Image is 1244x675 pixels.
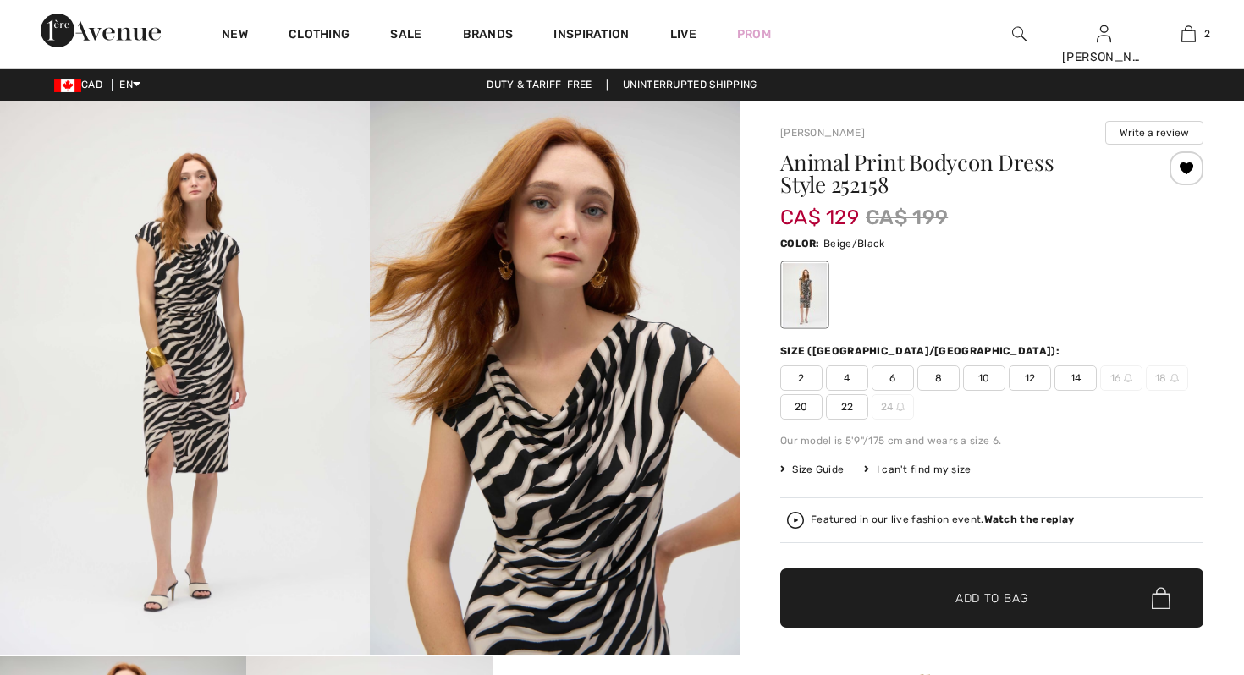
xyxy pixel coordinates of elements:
[780,238,820,250] span: Color:
[1012,24,1027,44] img: search the website
[872,394,914,420] span: 24
[780,365,823,391] span: 2
[1097,25,1111,41] a: Sign In
[222,27,248,45] a: New
[780,568,1203,628] button: Add to Bag
[896,403,905,411] img: ring-m.svg
[823,238,884,250] span: Beige/Black
[463,27,514,45] a: Brands
[670,25,696,43] a: Live
[1009,365,1051,391] span: 12
[1146,365,1188,391] span: 18
[780,462,844,477] span: Size Guide
[1124,374,1132,382] img: ring-m.svg
[1097,24,1111,44] img: My Info
[780,433,1203,448] div: Our model is 5'9"/175 cm and wears a size 6.
[41,14,161,47] img: 1ère Avenue
[370,101,740,655] img: Animal Print Bodycon Dress Style 252158. 2
[119,79,140,91] span: EN
[780,127,865,139] a: [PERSON_NAME]
[780,189,859,229] span: CA$ 129
[54,79,109,91] span: CAD
[1147,24,1230,44] a: 2
[390,27,421,45] a: Sale
[826,365,868,391] span: 4
[780,151,1133,195] h1: Animal Print Bodycon Dress Style 252158
[1152,587,1170,609] img: Bag.svg
[984,513,1075,525] strong: Watch the replay
[811,514,1074,525] div: Featured in our live fashion event.
[1181,24,1196,44] img: My Bag
[787,512,804,529] img: Watch the replay
[866,202,948,233] span: CA$ 199
[1105,121,1203,145] button: Write a review
[289,27,350,45] a: Clothing
[553,27,629,45] span: Inspiration
[783,263,827,327] div: Beige/Black
[864,462,971,477] div: I can't find my size
[1170,374,1179,382] img: ring-m.svg
[826,394,868,420] span: 22
[872,365,914,391] span: 6
[1100,365,1142,391] span: 16
[1062,48,1145,66] div: [PERSON_NAME]
[780,394,823,420] span: 20
[780,343,1063,359] div: Size ([GEOGRAPHIC_DATA]/[GEOGRAPHIC_DATA]):
[917,365,960,391] span: 8
[955,590,1028,607] span: Add to Bag
[737,25,771,43] a: Prom
[1054,365,1097,391] span: 14
[54,79,81,92] img: Canadian Dollar
[963,365,1005,391] span: 10
[1204,26,1210,41] span: 2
